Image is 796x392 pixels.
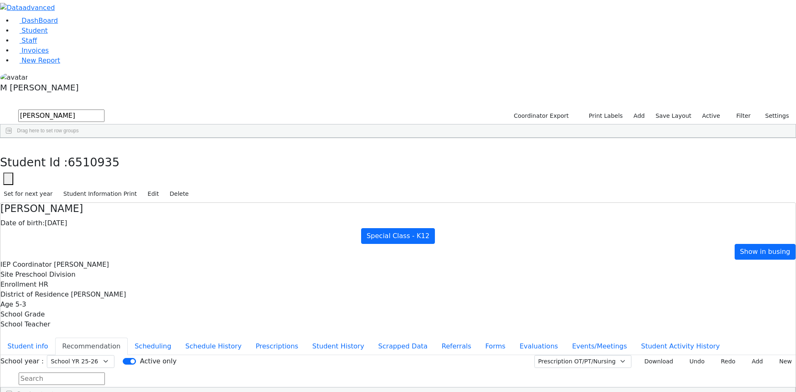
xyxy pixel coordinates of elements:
[60,187,141,200] button: Student Information Print
[17,128,79,134] span: Drag here to set row groups
[630,110,648,122] a: Add
[0,299,13,309] label: Age
[15,300,26,308] span: 5-3
[0,218,45,228] label: Date of birth:
[68,156,120,169] span: 6510935
[128,338,178,355] button: Scheduling
[371,338,434,355] button: Scrapped Data
[305,338,371,355] button: Student History
[13,46,49,54] a: Invoices
[0,270,13,280] label: Site
[144,187,163,200] button: Edit
[712,355,739,368] button: Redo
[249,338,306,355] button: Prescriptions
[740,248,790,256] span: Show in busing
[140,356,176,366] label: Active only
[0,319,50,329] label: School Teacher
[166,187,192,200] button: Delete
[0,218,796,228] div: [DATE]
[726,110,755,122] button: Filter
[635,355,677,368] button: Download
[22,17,58,24] span: DashBoard
[22,27,48,34] span: Student
[39,280,48,288] span: HR
[0,356,44,366] label: School year :
[22,46,49,54] span: Invoices
[634,338,727,355] button: Student Activity History
[0,260,52,270] label: IEP Coordinator
[770,355,796,368] button: New
[512,338,565,355] button: Evaluations
[178,338,249,355] button: Schedule History
[55,338,128,355] button: Recommendation
[22,56,60,64] span: New Report
[15,270,75,278] span: Preschool Division
[478,338,512,355] button: Forms
[0,290,69,299] label: District of Residence
[0,280,36,290] label: Enrollment
[22,37,37,44] span: Staff
[71,290,126,298] span: [PERSON_NAME]
[652,110,695,122] button: Save Layout
[13,56,60,64] a: New Report
[0,203,796,215] h4: [PERSON_NAME]
[699,110,724,122] label: Active
[18,110,104,122] input: Search
[0,338,55,355] button: Student info
[743,355,767,368] button: Add
[508,110,573,122] button: Coordinator Export
[0,309,45,319] label: School Grade
[361,228,435,244] a: Special Class - K12
[19,373,105,385] input: Search
[13,27,48,34] a: Student
[680,355,709,368] button: Undo
[434,338,478,355] button: Referrals
[13,17,58,24] a: DashBoard
[735,244,796,260] a: Show in busing
[579,110,626,122] button: Print Labels
[565,338,634,355] button: Events/Meetings
[755,110,793,122] button: Settings
[13,37,37,44] a: Staff
[54,261,109,268] span: [PERSON_NAME]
